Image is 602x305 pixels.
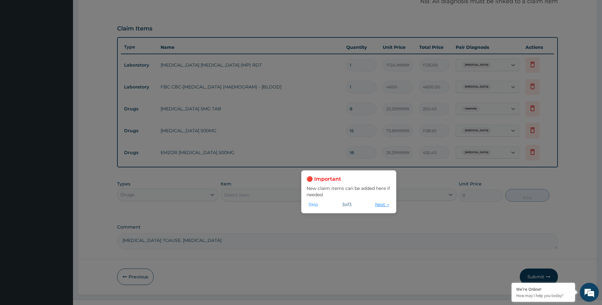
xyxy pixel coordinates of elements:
div: Chat with us now [33,36,107,44]
div: Minimize live chat window [104,3,119,18]
p: New claim items can be added here if needed [307,185,391,198]
span: We're online! [37,80,88,144]
span: 3 of 3 [342,201,352,208]
div: We're Online! [516,286,570,292]
h3: 🔴 Important [307,176,391,183]
textarea: Type your message and hit 'Enter' [3,173,121,195]
p: How may I help you today? [516,293,570,298]
button: Skip [307,201,320,208]
button: Next → [373,201,391,208]
img: d_794563401_company_1708531726252_794563401 [12,32,26,48]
